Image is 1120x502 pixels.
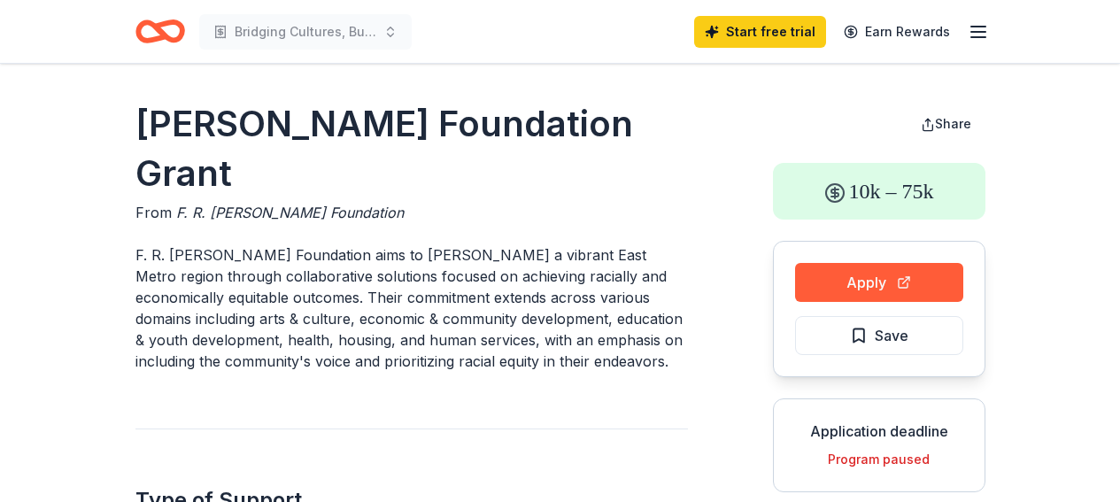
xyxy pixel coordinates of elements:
[176,204,404,221] span: F. R. [PERSON_NAME] Foundation
[135,202,688,223] div: From
[135,99,688,198] h1: [PERSON_NAME] Foundation Grant
[795,316,963,355] button: Save
[833,16,961,48] a: Earn Rewards
[795,263,963,302] button: Apply
[788,421,970,442] div: Application deadline
[907,106,985,142] button: Share
[235,21,376,42] span: Bridging Cultures, Building Futures
[788,449,970,470] div: Program paused
[773,163,985,220] div: 10k – 75k
[694,16,826,48] a: Start free trial
[199,14,412,50] button: Bridging Cultures, Building Futures
[935,116,971,131] span: Share
[135,244,688,372] p: F. R. [PERSON_NAME] Foundation aims to [PERSON_NAME] a vibrant East Metro region through collabor...
[875,324,908,347] span: Save
[135,11,185,52] a: Home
